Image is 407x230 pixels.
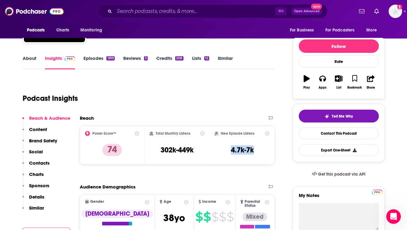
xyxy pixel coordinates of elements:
span: $ [219,212,226,222]
h3: 4.7k-7k [231,145,254,155]
h2: Reach [80,115,94,121]
h2: Total Monthly Listens [156,131,190,136]
a: Show notifications dropdown [357,6,367,16]
img: User Profile [389,5,402,18]
button: Content [22,126,47,138]
p: Sponsors [29,183,49,188]
a: Lists12 [192,55,209,69]
button: open menu [76,24,110,36]
img: Podchaser Pro [65,56,75,61]
span: $ [203,212,211,222]
img: tell me why sparkle [324,114,329,119]
button: Show profile menu [389,5,402,18]
button: open menu [362,24,384,36]
span: For Business [290,26,314,35]
div: Apps [319,86,327,89]
button: Brand Safety [22,138,57,149]
p: Brand Safety [29,138,57,144]
img: Podchaser - Follow, Share and Rate Podcasts [5,5,64,17]
a: InsightsPodchaser Pro [45,55,75,69]
span: For Podcasters [325,26,355,35]
div: 3 [144,56,148,60]
span: Age [164,200,171,204]
span: $ [195,212,203,222]
iframe: Intercom live chat [386,209,401,224]
span: 38 yo [163,212,185,224]
p: Charts [29,171,44,177]
p: Reach & Audience [29,115,70,121]
div: List [336,86,341,89]
div: [DEMOGRAPHIC_DATA] [82,210,153,218]
span: New [311,4,322,9]
span: Logged in as HughE [389,5,402,18]
svg: Add a profile image [397,5,402,9]
div: Share [367,86,375,89]
span: $ [227,212,234,222]
h3: 302k-449k [161,145,194,155]
a: Get this podcast via API [307,167,371,182]
p: 74 [102,144,122,156]
span: $ [211,212,218,222]
button: Sponsors [22,183,49,194]
button: Details [22,194,44,205]
button: Reach & Audience [22,115,70,126]
h1: Podcast Insights [23,94,78,103]
div: Search podcasts, credits, & more... [98,4,327,18]
a: About [23,55,36,69]
a: Charts [52,24,73,36]
p: Social [29,149,43,155]
span: Monitoring [80,26,102,35]
input: Search podcasts, credits, & more... [114,6,275,16]
p: Details [29,194,44,200]
button: Bookmark [347,71,363,93]
a: Credits208 [156,55,183,69]
p: Content [29,126,47,132]
div: Rate [299,55,379,68]
h2: Power Score™ [92,131,116,136]
button: Similar [22,205,44,216]
p: Similar [29,205,44,211]
span: Get this podcast via API [318,172,365,177]
button: Export One-Sheet [299,144,379,156]
a: Similar [218,55,233,69]
img: Podchaser Pro [372,190,383,195]
a: Contact This Podcast [299,127,379,139]
button: Social [22,149,43,160]
h2: New Episode Listens [221,131,254,136]
span: More [366,26,377,35]
div: Play [303,86,310,89]
button: open menu [321,24,364,36]
span: Podcasts [27,26,45,35]
div: 208 [175,56,183,60]
button: open menu [286,24,322,36]
span: ⌘ K [275,7,287,15]
a: Pro website [372,189,383,195]
button: open menu [23,24,53,36]
button: Share [363,71,379,93]
button: Play [299,71,315,93]
div: 12 [204,56,209,60]
span: Open Advanced [294,10,320,13]
a: Episodes1919 [83,55,114,69]
button: tell me why sparkleTell Me Why [299,110,379,122]
span: Gender [90,200,104,204]
h2: Audience Demographics [80,184,135,190]
button: Apps [315,71,331,93]
button: Contacts [22,160,50,171]
div: Bookmark [347,86,362,89]
span: Tell Me Why [332,114,353,119]
p: Contacts [29,160,50,166]
div: 1919 [106,56,114,60]
button: Open AdvancedNew [291,8,322,15]
label: My Notes [299,192,379,203]
span: Income [202,200,216,204]
div: Mixed [242,213,267,221]
button: List [331,71,346,93]
span: Parental Status [245,200,264,208]
a: Reviews3 [123,55,148,69]
span: Charts [56,26,69,35]
button: Follow [299,39,379,53]
a: Show notifications dropdown [372,6,381,16]
button: Charts [22,171,44,183]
